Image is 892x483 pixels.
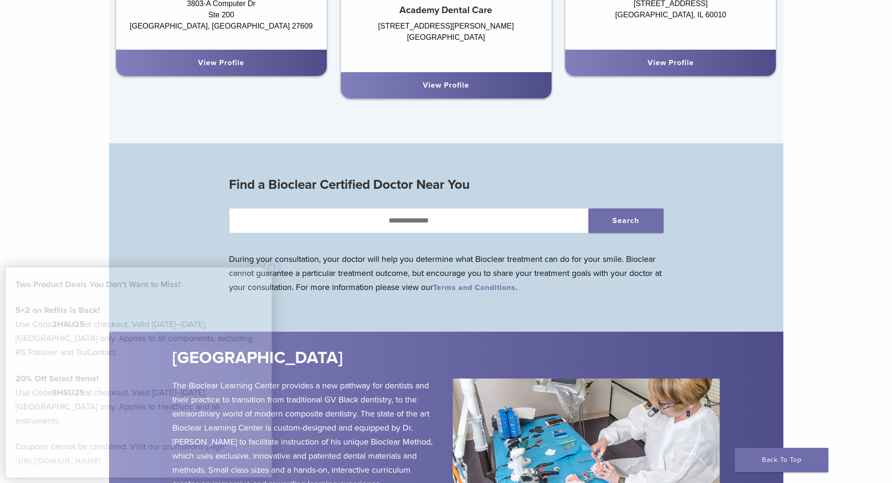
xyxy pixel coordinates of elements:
strong: Two Product Deals You Don’t Want to Miss! [15,279,181,290]
a: View Profile [648,58,694,67]
h3: Find a Bioclear Certified Doctor Near You [229,173,663,196]
div: [STREET_ADDRESS][PERSON_NAME] [GEOGRAPHIC_DATA] [340,21,551,63]
a: [URL][DOMAIN_NAME] [15,456,101,466]
strong: 9HSU25 [52,387,85,398]
a: Back To Top [735,448,828,472]
strong: 2HAU25 [52,319,85,329]
p: During your consultation, your doctor will help you determine what Bioclear treatment can do for ... [229,252,663,294]
a: View Profile [423,81,469,90]
p: Use Code at checkout. Valid [DATE]–[DATE], [GEOGRAPHIC_DATA] only. Applies to all components, exc... [15,303,262,359]
p: Use Code at checkout. Valid [DATE]–[DATE], [GEOGRAPHIC_DATA] only. Applies to HeatSync and all in... [15,372,262,428]
a: View Profile [198,58,244,67]
strong: Academy Dental Care [399,5,492,16]
button: Close [265,261,278,274]
strong: 20% Off Select Items! [15,373,99,384]
strong: 5+2 on Refills is Back! [15,305,100,315]
p: Coupons cannot be combined. Visit our promotions page: [15,439,262,468]
h2: [GEOGRAPHIC_DATA] [172,347,502,369]
a: Terms and Conditions [433,283,516,292]
button: Search [589,208,663,233]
